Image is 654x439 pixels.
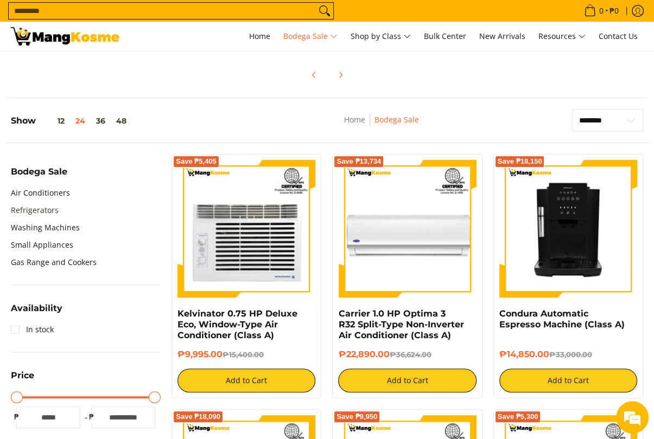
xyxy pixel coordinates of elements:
[11,304,62,321] summary: Open
[11,411,22,422] span: ₱
[11,184,70,202] a: Air Conditioners
[474,22,531,51] a: New Arrivals
[86,411,97,422] span: ₱
[533,22,591,51] a: Resources
[499,349,637,360] h6: ₱14,850.00
[11,371,34,388] summary: Open
[176,158,217,165] span: Save ₱5,405
[316,3,333,19] button: Search
[479,31,525,41] span: New Arrivals
[223,350,264,359] del: ₱15,400.00
[345,22,416,51] a: Shop by Class
[549,350,592,359] del: ₱33,000.00
[498,414,538,420] span: Save ₱5,300
[11,371,34,380] span: Price
[177,308,297,340] a: Kelvinator 0.75 HP Deluxe Eco, Window-Type Air Conditioner (Class A)
[338,308,463,340] a: Carrier 1.0 HP Optima 3 R32 Split-Type Non-Inverter Air Conditioner (Class A)
[278,22,343,51] a: Bodega Sale
[498,158,542,165] span: Save ₱18,150
[11,167,67,176] span: Bodega Sale
[91,117,111,125] button: 36
[608,7,620,15] span: ₱0
[581,5,622,17] span: •
[11,115,132,126] h5: Show
[598,7,605,15] span: 0
[499,308,625,330] a: Condura Automatic Espresso Machine (Class A)
[302,63,326,87] button: Previous
[389,350,431,359] del: ₱36,624.00
[538,30,586,43] span: Resources
[374,114,419,125] a: Bodega Sale
[249,31,270,41] span: Home
[70,117,91,125] button: 24
[593,22,643,51] a: Contact Us
[351,30,411,43] span: Shop by Class
[11,236,73,254] a: Small Appliances
[499,369,637,392] button: Add to Cart
[11,304,62,313] span: Availability
[244,22,276,51] a: Home
[276,113,487,138] nav: Breadcrumbs
[11,321,54,338] a: In stock
[338,160,476,298] img: Carrier 1.0 HP Optima 3 R32 Split-Type Non-Inverter Air Conditioner (Class A)
[177,160,315,298] img: Kelvinator 0.75 HP Deluxe Eco, Window-Type Air Conditioner (Class A)
[418,22,472,51] a: Bulk Center
[11,167,67,184] summary: Open
[176,414,220,420] span: Save ₱18,090
[11,254,97,271] a: Gas Range and Cookers
[424,31,466,41] span: Bulk Center
[599,31,638,41] span: Contact Us
[111,117,132,125] button: 48
[283,30,338,43] span: Bodega Sale
[11,219,80,236] a: Washing Machines
[177,349,315,360] h6: ₱9,995.00
[130,22,643,51] nav: Main Menu
[344,114,365,125] a: Home
[11,27,119,46] img: Bodega Sale l Mang Kosme: Cost-Efficient &amp; Quality Home Appliances
[336,414,377,420] span: Save ₱9,950
[336,158,381,165] span: Save ₱13,734
[338,349,476,360] h6: ₱22,890.00
[11,202,59,219] a: Refrigerators
[338,369,476,392] button: Add to Cart
[177,369,315,392] button: Add to Cart
[499,160,637,298] img: Condura Automatic Espresso Machine (Class A)
[328,63,352,87] button: Next
[36,117,70,125] button: 12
